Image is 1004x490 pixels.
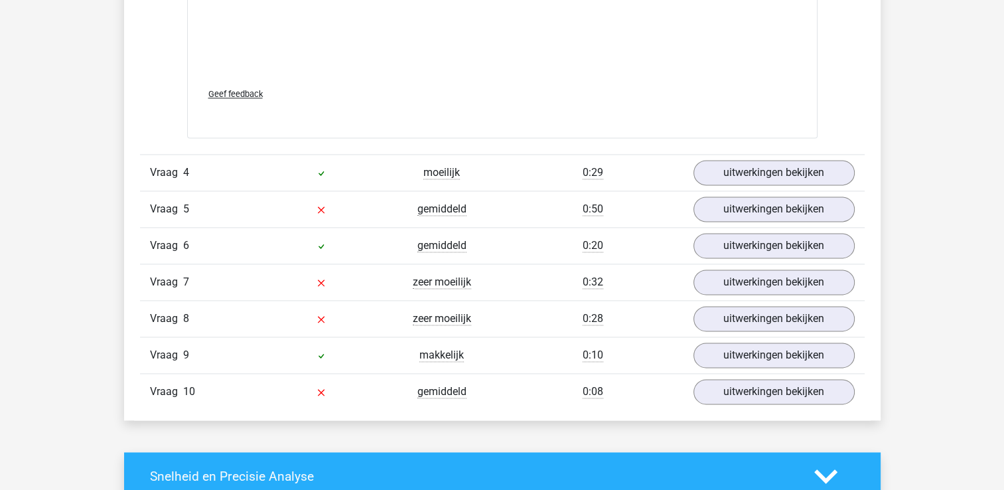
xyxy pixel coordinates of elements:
span: Vraag [150,311,183,327]
span: 0:10 [583,349,603,362]
span: 0:28 [583,312,603,325]
span: Geef feedback [208,89,263,99]
span: Vraag [150,165,183,181]
a: uitwerkingen bekijken [693,197,855,222]
span: 10 [183,385,195,398]
a: uitwerkingen bekijken [693,270,855,295]
span: Vraag [150,384,183,400]
span: 6 [183,239,189,252]
span: 0:08 [583,385,603,398]
a: uitwerkingen bekijken [693,379,855,404]
span: zeer moeilijk [413,312,471,325]
span: 5 [183,203,189,215]
span: gemiddeld [417,239,466,252]
span: 0:20 [583,239,603,252]
span: zeer moeilijk [413,276,471,289]
span: gemiddeld [417,203,466,216]
span: 8 [183,312,189,325]
span: Vraag [150,238,183,254]
a: uitwerkingen bekijken [693,306,855,331]
a: uitwerkingen bekijken [693,343,855,368]
span: Vraag [150,347,183,363]
span: 9 [183,349,189,361]
a: uitwerkingen bekijken [693,233,855,258]
a: uitwerkingen bekijken [693,160,855,185]
span: moeilijk [423,166,460,179]
h4: Snelheid en Precisie Analyse [150,469,794,484]
span: makkelijk [419,349,464,362]
span: Vraag [150,201,183,217]
span: 7 [183,276,189,288]
span: gemiddeld [417,385,466,398]
span: Vraag [150,274,183,290]
span: 0:50 [583,203,603,216]
span: 0:32 [583,276,603,289]
span: 4 [183,166,189,179]
span: 0:29 [583,166,603,179]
